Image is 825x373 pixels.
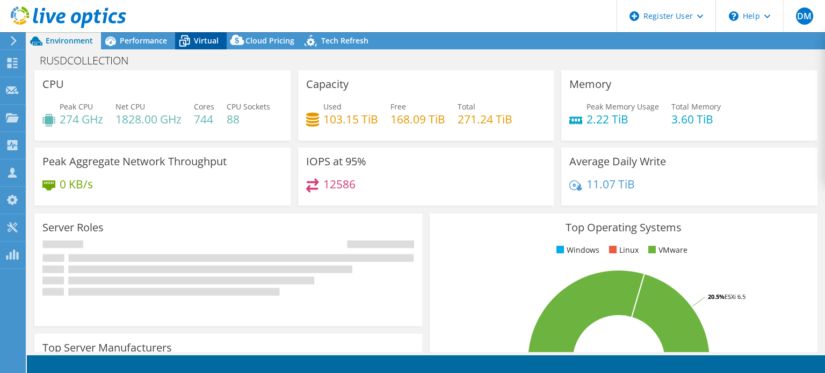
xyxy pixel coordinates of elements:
li: VMware [646,244,687,256]
h4: 271.24 TiB [458,113,512,125]
span: Performance [120,35,167,46]
h3: IOPS at 95% [306,156,366,167]
h3: Top Operating Systems [438,222,809,233]
h3: Capacity [306,78,349,90]
span: DM [796,8,813,25]
h4: 1828.00 GHz [115,113,182,125]
span: Total [458,101,475,112]
h4: 744 [194,113,214,125]
h4: 103.15 TiB [323,113,378,125]
tspan: ESXi 6.5 [725,292,746,301]
span: Free [390,101,406,112]
span: Net CPU [115,101,145,112]
h3: Server Roles [42,222,104,233]
h3: Memory [569,78,611,90]
h4: 168.09 TiB [390,113,445,125]
h4: 0 KB/s [60,178,93,190]
svg: \n [729,11,739,21]
h4: 274 GHz [60,113,103,125]
span: Cores [194,101,214,112]
span: Cloud Pricing [245,35,294,46]
span: Peak CPU [60,101,93,112]
span: Virtual [194,35,219,46]
h4: 88 [227,113,270,125]
h4: 2.22 TiB [587,113,659,125]
li: Windows [554,244,599,256]
h4: 11.07 TiB [587,178,635,190]
li: Linux [606,244,639,256]
span: Total Memory [671,101,721,112]
h1: RUSDCOLLECTION [35,55,145,67]
span: Tech Refresh [321,35,368,46]
span: Environment [46,35,93,46]
h3: CPU [42,78,64,90]
h4: 12586 [323,178,356,190]
span: Peak Memory Usage [587,101,659,112]
h3: Top Server Manufacturers [42,342,172,354]
h4: 3.60 TiB [671,113,721,125]
h3: Average Daily Write [569,156,666,167]
span: CPU Sockets [227,101,270,112]
h3: Peak Aggregate Network Throughput [42,156,227,167]
span: Used [323,101,342,112]
tspan: 20.5% [708,292,725,301]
